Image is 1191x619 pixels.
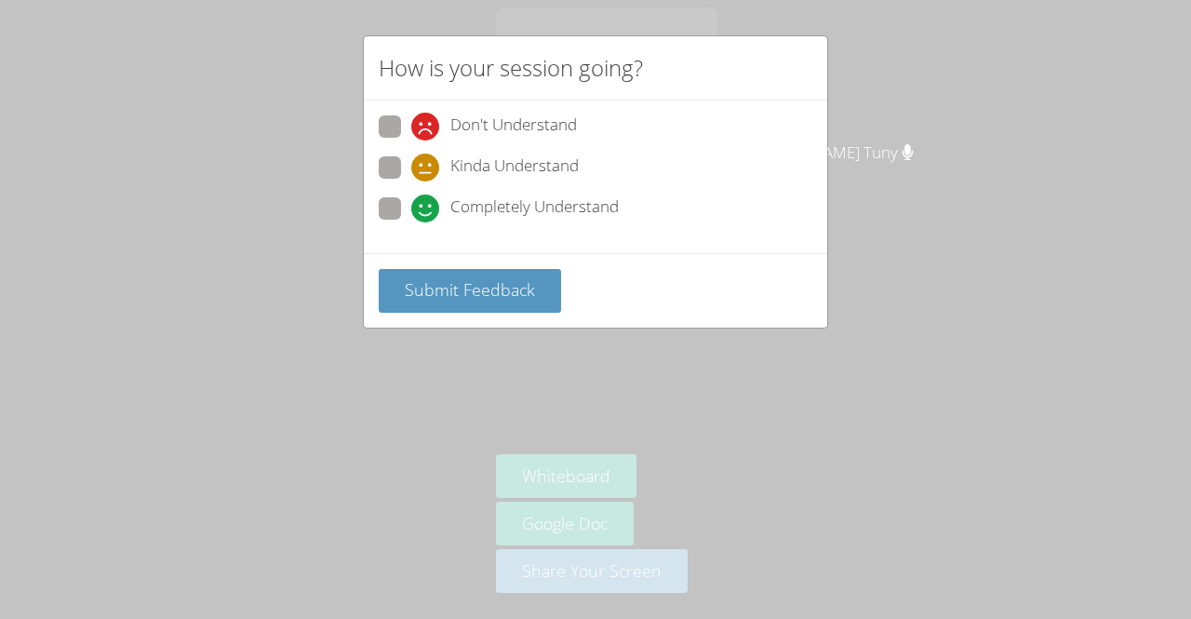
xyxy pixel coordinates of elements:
span: Kinda Understand [450,154,579,182]
h2: How is your session going? [379,51,643,85]
span: Submit Feedback [405,278,535,301]
button: Submit Feedback [379,269,561,313]
span: Don't Understand [450,113,577,141]
span: Completely Understand [450,195,619,222]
